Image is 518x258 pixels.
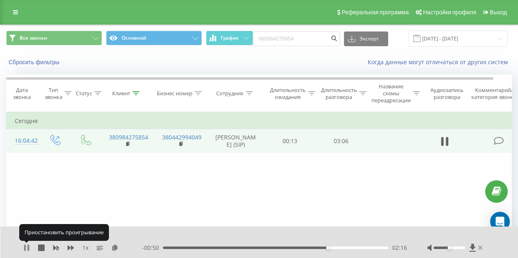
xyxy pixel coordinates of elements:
a: 380984275854 [109,133,148,141]
div: 16:04:42 [15,133,31,149]
div: Сотрудник [216,90,244,97]
span: Выход [490,9,507,16]
div: Accessibility label [448,246,451,249]
span: Реферальная программа [342,9,409,16]
div: Комментарий/категория звонка [470,87,518,101]
div: Open Intercom Messenger [490,212,510,231]
button: Экспорт [344,31,388,46]
div: Тип звонка [45,87,62,101]
td: 03:06 [316,129,367,153]
span: Все звонки [20,35,47,41]
span: - 00:50 [142,244,163,252]
button: График [206,31,253,45]
button: Основной [106,31,202,45]
span: Настройки профиля [423,9,476,16]
td: [PERSON_NAME] (SIP) [207,129,265,153]
input: Поиск по номеру [253,31,340,46]
span: 02:16 [392,244,407,252]
button: Все звонки [6,31,102,45]
span: 1 x [82,244,88,252]
td: 00:13 [265,129,316,153]
a: 380442994049 [162,133,201,141]
div: Accessibility label [326,246,330,249]
div: Название схемы переадресации [371,83,411,104]
div: Статус [76,90,92,97]
div: Длительность разговора [321,87,357,101]
a: Когда данные могут отличаться от других систем [368,58,512,66]
div: Длительность ожидания [270,87,306,101]
div: Дата звонка [7,87,37,101]
button: Сбросить фильтры [6,58,63,66]
span: График [221,35,239,41]
div: Бизнес номер [157,90,192,97]
div: Приостановить проигрывание [19,224,109,240]
div: Аудиозапись разговора [427,87,467,101]
div: Клиент [112,90,130,97]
